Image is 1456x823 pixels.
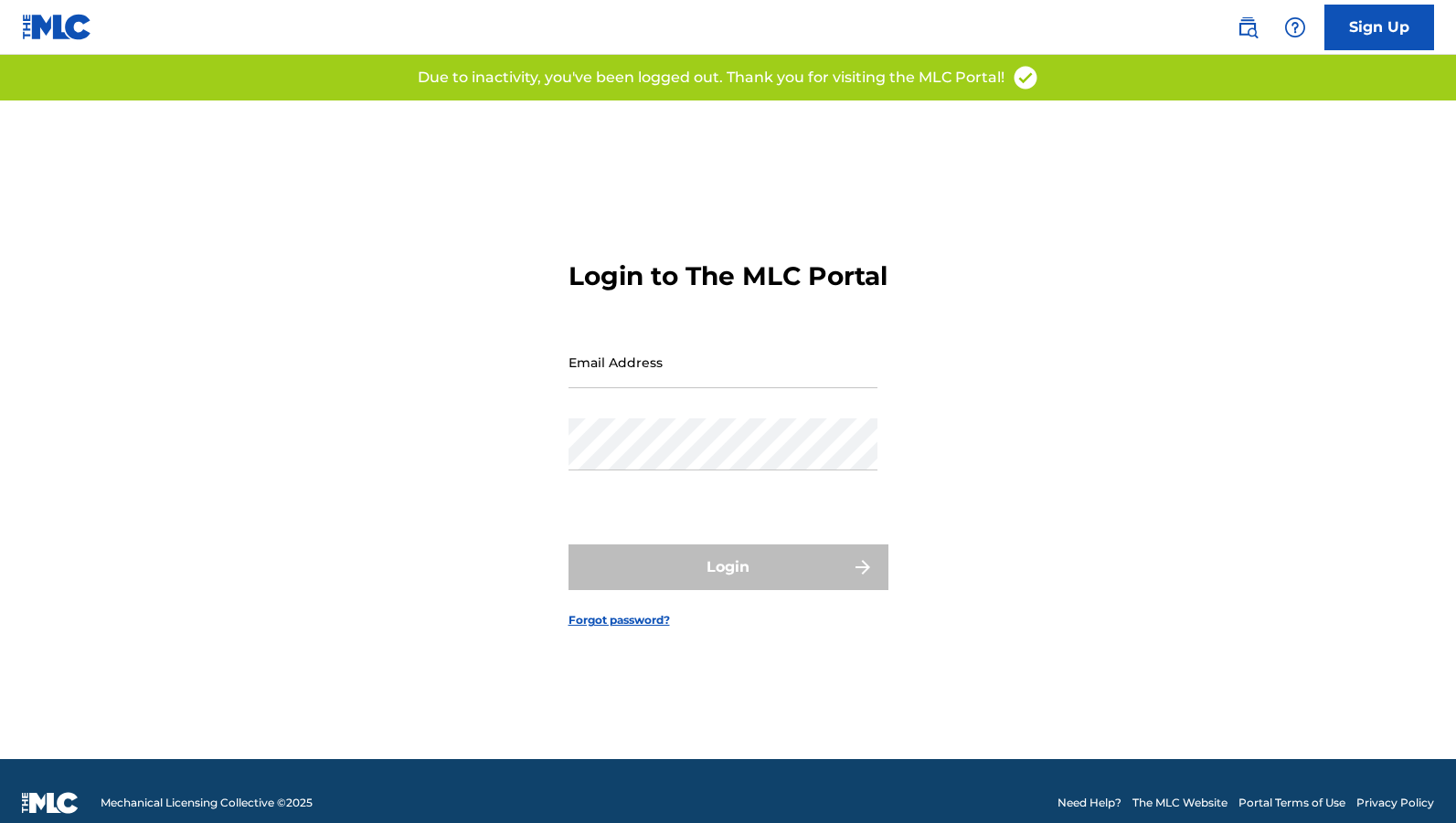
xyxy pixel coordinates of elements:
a: Public Search [1229,9,1266,46]
img: help [1284,16,1306,38]
a: Portal Terms of Use [1238,795,1345,811]
span: Mechanical Licensing Collective © 2025 [101,795,313,811]
h3: Login to The MLC Portal [569,260,887,292]
p: Due to inactivity, you've been logged out. Thank you for visiting the MLC Portal! [418,67,1004,89]
img: logo [22,792,79,814]
a: Need Help? [1057,795,1121,811]
a: Forgot password? [569,612,670,628]
img: MLC Logo [22,14,92,40]
a: The MLC Website [1132,795,1228,811]
iframe: Chat Widget [1365,735,1456,823]
a: Sign Up [1324,5,1434,50]
img: search [1237,16,1259,38]
img: access [1012,64,1039,91]
a: Privacy Policy [1356,795,1434,811]
div: Help [1277,9,1313,46]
